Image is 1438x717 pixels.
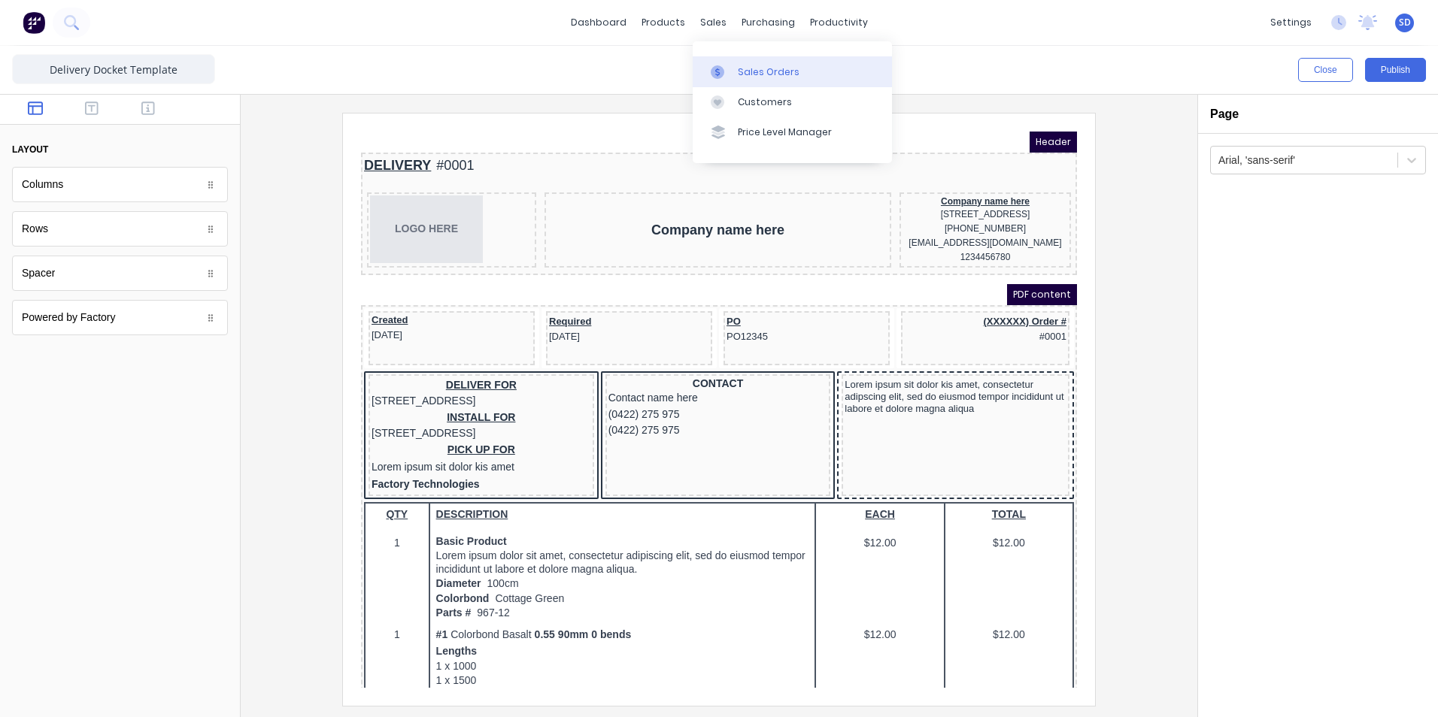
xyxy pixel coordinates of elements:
[366,183,526,213] div: POPO12345
[1399,16,1411,29] span: SD
[542,104,707,119] div: [EMAIL_ADDRESS][DOMAIN_NAME]
[738,95,792,109] div: Customers
[11,345,230,362] div: Factory Technologies
[12,137,228,162] button: layout
[738,126,832,139] div: Price Level Manager
[247,259,467,275] div: Contact name here
[693,11,734,34] div: sales
[543,183,705,213] div: (XXXXXX) Order ##0001
[563,11,634,34] a: dashboard
[3,240,713,371] div: DELIVER FOR[STREET_ADDRESS]INSTALL FOR[STREET_ADDRESS]PICK UP FORLorem ipsum sit dolor kis ametFa...
[9,64,172,132] div: LOGO HERE
[1365,58,1426,82] button: Publish
[187,90,527,107] div: Company name here
[693,87,892,117] a: Customers
[693,56,892,86] a: Sales Orders
[12,167,228,202] div: Columns
[247,246,467,259] div: CONTACT
[12,211,228,247] div: Rows
[3,177,713,240] div: Created[DATE]Required[DATE]POPO12345(XXXXXX) Order ##0001
[22,310,116,325] div: Powered by Factory
[542,76,707,90] div: [STREET_ADDRESS]
[12,143,48,156] div: layout
[12,54,215,84] input: Enter template name here
[22,221,48,237] div: Rows
[634,11,693,34] div: products
[12,256,228,291] div: Spacer
[23,11,45,34] img: Factory
[247,275,467,292] div: (0422) 275 975
[693,117,892,147] a: Price Level Manager
[802,11,875,34] div: productivity
[1298,58,1353,82] button: Close
[3,24,713,44] div: DELIVERY#0001
[738,65,799,79] div: Sales Orders
[188,183,348,213] div: Required[DATE]
[1210,107,1239,121] h2: Page
[11,183,171,210] div: Created[DATE]
[3,59,713,141] div: LOGO HERECompany name hereCompany name here[STREET_ADDRESS][PHONE_NUMBER][EMAIL_ADDRESS][DOMAIN_N...
[646,153,716,174] span: PDF content
[11,246,230,278] div: DELIVER FOR[STREET_ADDRESS]
[11,278,230,310] div: INSTALL FOR[STREET_ADDRESS]
[1263,11,1319,34] div: settings
[542,90,707,104] div: [PHONE_NUMBER]
[247,291,467,307] div: (0422) 275 975
[542,64,707,76] div: Company name here
[734,11,802,34] div: purchasing
[22,265,55,281] div: Spacer
[12,300,228,335] div: Powered by Factory
[22,177,63,192] div: Columns
[542,119,707,133] div: 1234456780
[484,246,705,286] div: Lorem ipsum sit dolor kis amet, consectetur adipscing elit, sed do eiusmod tempor incididunt ut l...
[11,310,230,346] div: PICK UP FORLorem ipsum sit dolor kis amet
